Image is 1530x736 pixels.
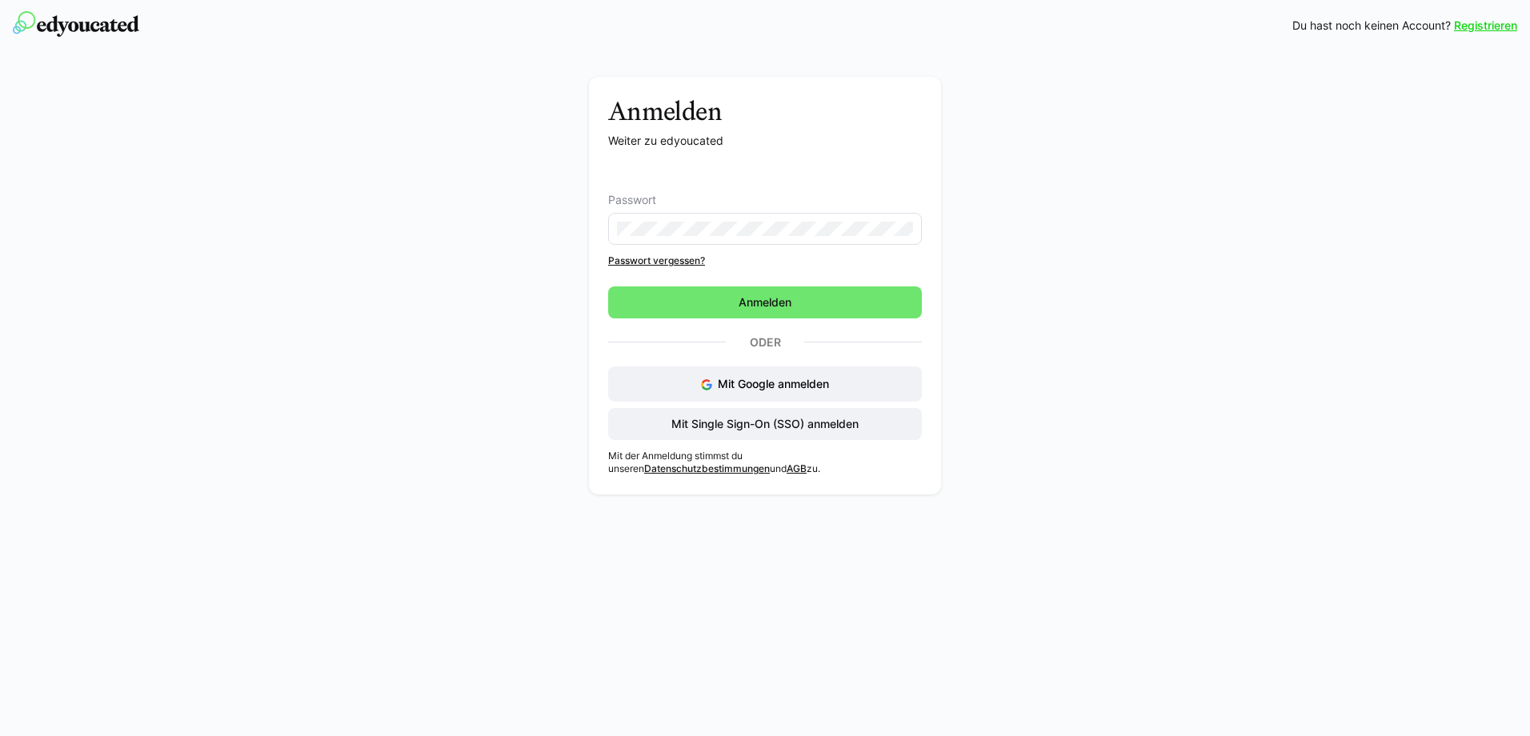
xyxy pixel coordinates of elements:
[608,408,922,440] button: Mit Single Sign-On (SSO) anmelden
[608,194,656,206] span: Passwort
[1292,18,1451,34] span: Du hast noch keinen Account?
[736,294,794,310] span: Anmelden
[726,331,804,354] p: Oder
[608,366,922,402] button: Mit Google anmelden
[608,286,922,318] button: Anmelden
[608,254,922,267] a: Passwort vergessen?
[608,450,922,475] p: Mit der Anmeldung stimmst du unseren und zu.
[13,11,139,37] img: edyoucated
[718,377,829,390] span: Mit Google anmelden
[669,416,861,432] span: Mit Single Sign-On (SSO) anmelden
[608,133,922,149] p: Weiter zu edyoucated
[787,462,807,474] a: AGB
[608,96,922,126] h3: Anmelden
[1454,18,1517,34] a: Registrieren
[644,462,770,474] a: Datenschutzbestimmungen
